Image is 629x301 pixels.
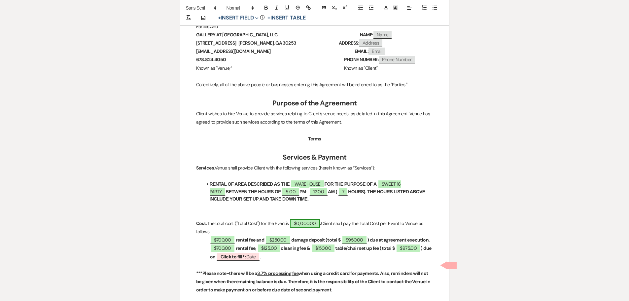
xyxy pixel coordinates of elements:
[210,181,290,187] strong: RENTAL OF AREA DESCRIBED AS THE
[290,219,320,228] span: $0,000.00
[210,236,235,244] span: $700.00
[308,136,321,142] u: Terms
[291,237,340,243] strong: damage deposit (total $
[217,252,260,261] span: Date
[196,81,433,89] p: Collectively, all of the above people or businesses entering this Agreement will be referred to a...
[196,23,210,29] span: Parties:
[207,220,286,226] span: The total cost ("Total Cost") for the Event
[226,189,281,194] strong: BETWEEN THE HOURS OF
[196,219,433,236] p: is
[396,244,421,252] span: $975.00
[338,187,348,196] span: 7
[328,189,337,194] strong: AM (
[325,181,377,187] strong: FOR THE PURPOSE OF A
[257,270,298,276] u: 3.7% processing fee
[367,237,430,243] strong: ) due at agreement execution.
[335,245,395,251] strong: table/chair set up fee (total $
[210,244,235,252] span: $700.00
[236,245,256,251] strong: rental fee,
[218,15,221,20] span: +
[359,39,382,47] span: Address
[360,32,373,38] strong: NAME:
[224,4,256,12] span: Header Formats
[196,110,433,126] p: Client wishes to hire Venue to provide services relating to Client’s venue needs, as detailed in ...
[238,40,296,46] strong: [PERSON_NAME], GA 30253
[265,236,291,244] span: $250.00
[196,22,433,31] p: And
[381,4,391,12] span: Text Color
[210,245,433,259] strong: ) due on
[299,189,307,194] strong: PM-
[355,48,369,54] strong: EMAIL:
[311,244,335,252] span: $150.00
[196,164,433,172] p: Venue shall provide Client with the following services (herein known as “Services”):
[339,40,360,46] strong: ADDRESS:
[291,180,324,188] span: WAREHOUSE
[282,187,299,196] span: 5:00
[344,56,379,62] strong: PHONE NUMBER:
[309,187,328,196] span: 12:00
[405,4,414,12] span: Alignment
[196,220,207,226] strong: Cost.
[221,254,246,260] b: Click to fill* :
[216,14,261,22] button: Insert Field
[196,56,226,62] strong: 678.824.4050
[281,245,310,251] strong: cleaning fee &
[373,31,392,39] span: Name
[391,4,400,12] span: Text Background Color
[265,14,308,22] button: +Insert Table
[196,40,236,46] strong: [STREET_ADDRESS]
[320,220,321,226] strong: .
[344,65,377,71] span: Known as "Client"
[210,180,401,195] span: SWEET 16 PARTY
[283,153,346,162] strong: Services & Payment
[272,98,357,108] strong: Purpose of the Agreement
[257,244,281,252] span: $125.00
[196,32,278,38] strong: GALLERY AT [GEOGRAPHIC_DATA], LLC
[342,236,367,244] span: $950.00
[196,165,215,171] strong: Services.
[196,270,431,293] strong: ***Please note-there will be a when using a credit card for payments. Also, reminders will not be...
[267,15,270,20] span: +
[260,254,261,260] strong: .
[196,48,271,54] strong: [EMAIL_ADDRESS][DOMAIN_NAME]
[236,237,264,243] strong: rental fee and
[196,65,232,71] span: Known as "Venue,”
[379,56,415,63] span: Phone Number
[368,48,385,55] span: Email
